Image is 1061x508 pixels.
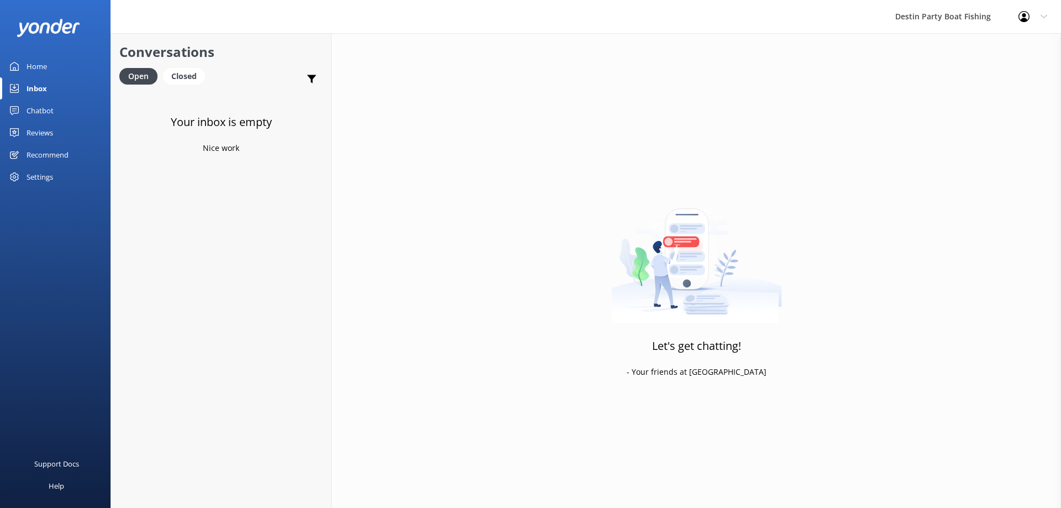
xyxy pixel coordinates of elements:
[611,185,782,323] img: artwork of a man stealing a conversation from at giant smartphone
[652,337,741,355] h3: Let's get chatting!
[17,19,80,37] img: yonder-white-logo.png
[119,68,157,85] div: Open
[27,144,69,166] div: Recommend
[34,453,79,475] div: Support Docs
[27,77,47,99] div: Inbox
[119,41,323,62] h2: Conversations
[49,475,64,497] div: Help
[119,70,163,82] a: Open
[163,68,205,85] div: Closed
[27,122,53,144] div: Reviews
[27,166,53,188] div: Settings
[27,55,47,77] div: Home
[27,99,54,122] div: Chatbot
[171,113,272,131] h3: Your inbox is empty
[627,366,766,378] p: - Your friends at [GEOGRAPHIC_DATA]
[203,142,239,154] p: Nice work
[163,70,211,82] a: Closed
